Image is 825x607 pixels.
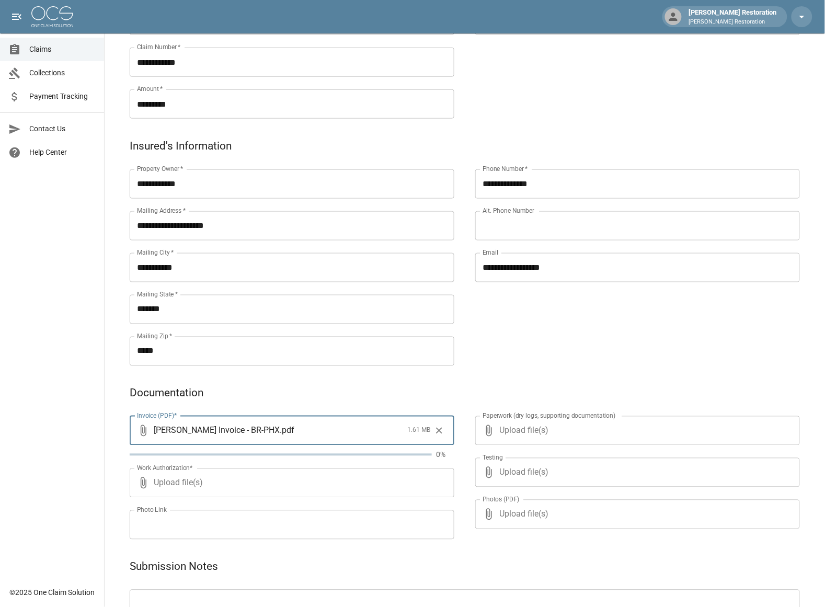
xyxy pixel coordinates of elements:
[137,165,184,174] label: Property Owner
[6,6,27,27] button: open drawer
[137,411,177,420] label: Invoice (PDF)*
[29,147,96,158] span: Help Center
[137,290,178,299] label: Mailing State
[499,416,772,445] span: Upload file(s)
[9,588,95,598] div: © 2025 One Claim Solution
[483,165,528,174] label: Phone Number
[280,425,294,437] span: . pdf
[154,425,280,437] span: [PERSON_NAME] Invoice - BR-PHX
[137,85,163,94] label: Amount
[483,495,520,504] label: Photos (PDF)
[29,91,96,102] span: Payment Tracking
[483,411,616,420] label: Paperwork (dry logs, supporting documentation)
[483,207,534,215] label: Alt. Phone Number
[137,207,186,215] label: Mailing Address
[689,18,777,27] p: [PERSON_NAME] Restoration
[137,464,193,473] label: Work Authorization*
[499,458,772,487] span: Upload file(s)
[483,453,503,462] label: Testing
[137,332,173,341] label: Mailing Zip
[436,450,454,460] p: 0%
[431,423,447,439] button: Clear
[407,426,430,436] span: 1.61 MB
[499,500,772,529] span: Upload file(s)
[31,6,73,27] img: ocs-logo-white-transparent.png
[154,468,426,498] span: Upload file(s)
[137,43,180,52] label: Claim Number
[137,506,167,514] label: Photo Link
[685,7,781,26] div: [PERSON_NAME] Restoration
[29,123,96,134] span: Contact Us
[29,44,96,55] span: Claims
[483,248,498,257] label: Email
[137,248,174,257] label: Mailing City
[29,67,96,78] span: Collections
